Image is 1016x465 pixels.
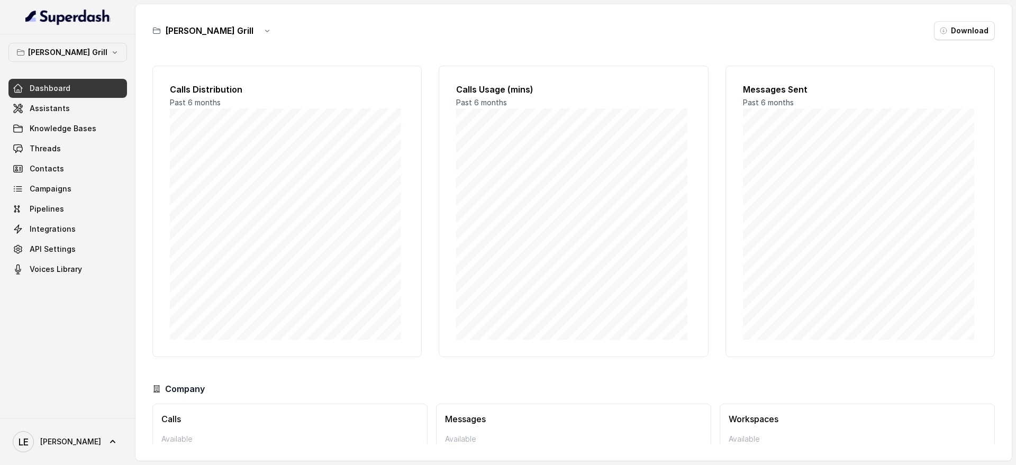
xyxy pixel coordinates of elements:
span: Pipelines [30,204,64,214]
span: Threads [30,143,61,154]
p: Available [729,434,986,444]
a: Assistants [8,99,127,118]
a: Campaigns [8,179,127,198]
span: Knowledge Bases [30,123,96,134]
h2: Messages Sent [743,83,977,96]
span: Past 6 months [743,98,794,107]
button: Download [934,21,995,40]
a: API Settings [8,240,127,259]
span: Assistants [30,103,70,114]
a: Pipelines [8,199,127,218]
span: [PERSON_NAME] [40,436,101,447]
span: Dashboard [30,83,70,94]
h3: Messages [445,413,702,425]
span: Past 6 months [456,98,507,107]
p: [PERSON_NAME] Grill [28,46,107,59]
span: Contacts [30,163,64,174]
span: Voices Library [30,264,82,275]
h3: Workspaces [729,413,986,425]
h2: Calls Distribution [170,83,404,96]
span: Integrations [30,224,76,234]
p: Available [161,434,419,444]
button: [PERSON_NAME] Grill [8,43,127,62]
a: Threads [8,139,127,158]
span: Past 6 months [170,98,221,107]
a: Dashboard [8,79,127,98]
a: [PERSON_NAME] [8,427,127,457]
a: Contacts [8,159,127,178]
h3: Company [165,382,205,395]
text: LE [19,436,29,448]
h3: Calls [161,413,419,425]
a: Integrations [8,220,127,239]
p: Available [445,434,702,444]
span: API Settings [30,244,76,254]
h2: Calls Usage (mins) [456,83,691,96]
a: Knowledge Bases [8,119,127,138]
span: Campaigns [30,184,71,194]
a: Voices Library [8,260,127,279]
img: light.svg [25,8,111,25]
h3: [PERSON_NAME] Grill [165,24,253,37]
